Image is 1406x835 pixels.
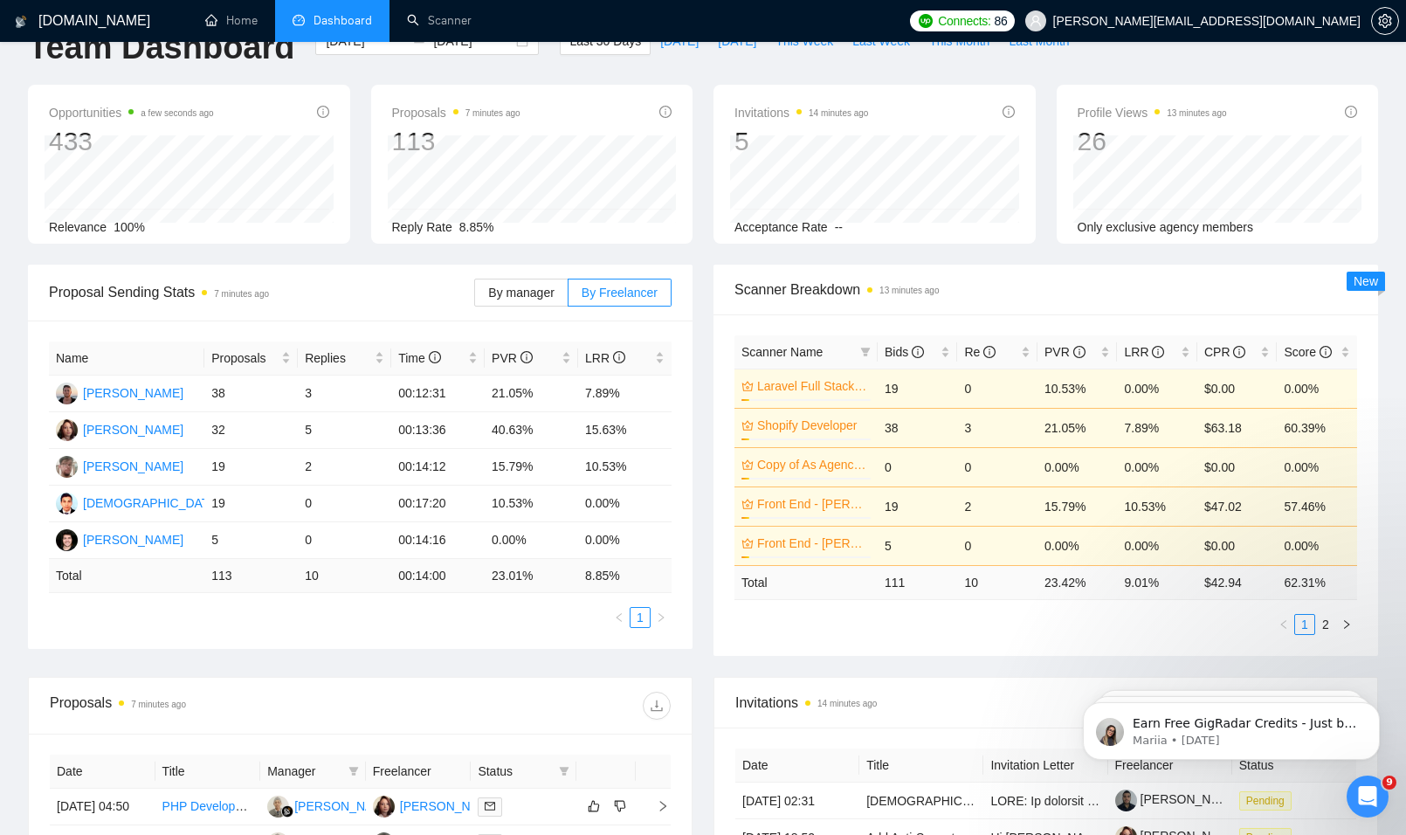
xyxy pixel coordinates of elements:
[1354,274,1378,288] span: New
[373,798,500,812] a: LL[PERSON_NAME]
[1078,125,1227,158] div: 26
[1037,369,1118,408] td: 10.53%
[757,494,867,514] a: Front End - [PERSON_NAME]
[49,102,214,123] span: Opportunities
[1117,447,1197,487] td: 0.00%
[1371,14,1399,28] a: setting
[49,220,107,234] span: Relevance
[1197,447,1278,487] td: $0.00
[757,416,867,435] a: Shopify Developer
[1336,614,1357,635] li: Next Page
[809,108,868,118] time: 14 minutes ago
[1197,487,1278,526] td: $47.02
[281,805,293,818] img: gigradar-bm.png
[957,487,1037,526] td: 2
[631,608,650,627] a: 1
[1030,15,1042,27] span: user
[630,607,651,628] li: 1
[298,342,391,376] th: Replies
[1197,565,1278,599] td: $ 42.94
[1277,408,1357,447] td: 60.39%
[392,102,520,123] span: Proposals
[912,346,924,358] span: info-circle
[859,783,983,819] td: Native Speakers of Spanish (Argentina) – Talent Bench for Future Managed Services Recording Projects
[1320,346,1332,358] span: info-circle
[578,412,672,449] td: 15.63%
[1115,792,1241,806] a: [PERSON_NAME]
[1037,526,1118,565] td: 0.00%
[757,455,867,474] a: Copy of As Agency - [GEOGRAPHIC_DATA] Full Stack - Senior
[957,369,1037,408] td: 0
[651,607,672,628] li: Next Page
[211,348,278,368] span: Proposals
[735,749,859,783] th: Date
[1295,615,1314,634] a: 1
[609,607,630,628] button: left
[957,526,1037,565] td: 0
[28,27,294,68] h1: Team Dashboard
[485,801,495,811] span: mail
[1037,487,1118,526] td: 15.79%
[298,376,391,412] td: 3
[1371,7,1399,35] button: setting
[56,495,320,509] a: JV[DEMOGRAPHIC_DATA][PERSON_NAME]
[366,755,472,789] th: Freelancer
[492,351,533,365] span: PVR
[1117,408,1197,447] td: 7.89%
[478,762,552,781] span: Status
[392,125,520,158] div: 113
[1239,793,1299,807] a: Pending
[1167,108,1226,118] time: 13 minutes ago
[741,419,754,431] span: crown
[757,376,867,396] a: Laravel Full Stack - Senior
[465,108,520,118] time: 7 minutes ago
[298,522,391,559] td: 0
[735,692,1356,714] span: Invitations
[407,13,472,28] a: searchScanner
[83,530,183,549] div: [PERSON_NAME]
[294,797,395,816] div: [PERSON_NAME]
[757,534,867,553] a: Front End - [PERSON_NAME]
[734,565,878,599] td: Total
[56,456,78,478] img: CG
[205,13,258,28] a: homeHome
[1273,614,1294,635] button: left
[1115,790,1137,811] img: c1-L4JJdEBzcdnqCCVzhfNZyzJmoVxZlNXuu-ho4RgJCHdjy1vcYyTd_Ex8W4-Uyi9
[162,799,521,813] a: PHP Developer Needed to Fix VoiceBlast/SMS Program with Plivo
[1037,447,1118,487] td: 0.00%
[373,796,395,818] img: LL
[485,486,578,522] td: 10.53%
[643,692,671,720] button: download
[83,457,183,476] div: [PERSON_NAME]
[1277,487,1357,526] td: 57.46%
[878,565,958,599] td: 111
[520,351,533,363] span: info-circle
[651,607,672,628] button: right
[734,102,868,123] span: Invitations
[1044,345,1086,359] span: PVR
[885,345,924,359] span: Bids
[293,14,305,26] span: dashboard
[391,376,485,412] td: 00:12:31
[56,529,78,551] img: MC
[1278,619,1289,630] span: left
[1277,565,1357,599] td: 62.31 %
[391,522,485,559] td: 00:14:16
[400,797,500,816] div: [PERSON_NAME]
[56,383,78,404] img: MA
[260,755,366,789] th: Manager
[204,342,298,376] th: Proposals
[644,699,670,713] span: download
[114,220,145,234] span: 100%
[1078,102,1227,123] span: Profile Views
[1117,565,1197,599] td: 9.01 %
[614,612,624,623] span: left
[878,447,958,487] td: 0
[267,796,289,818] img: DH
[983,346,996,358] span: info-circle
[878,487,958,526] td: 19
[741,459,754,471] span: crown
[204,449,298,486] td: 19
